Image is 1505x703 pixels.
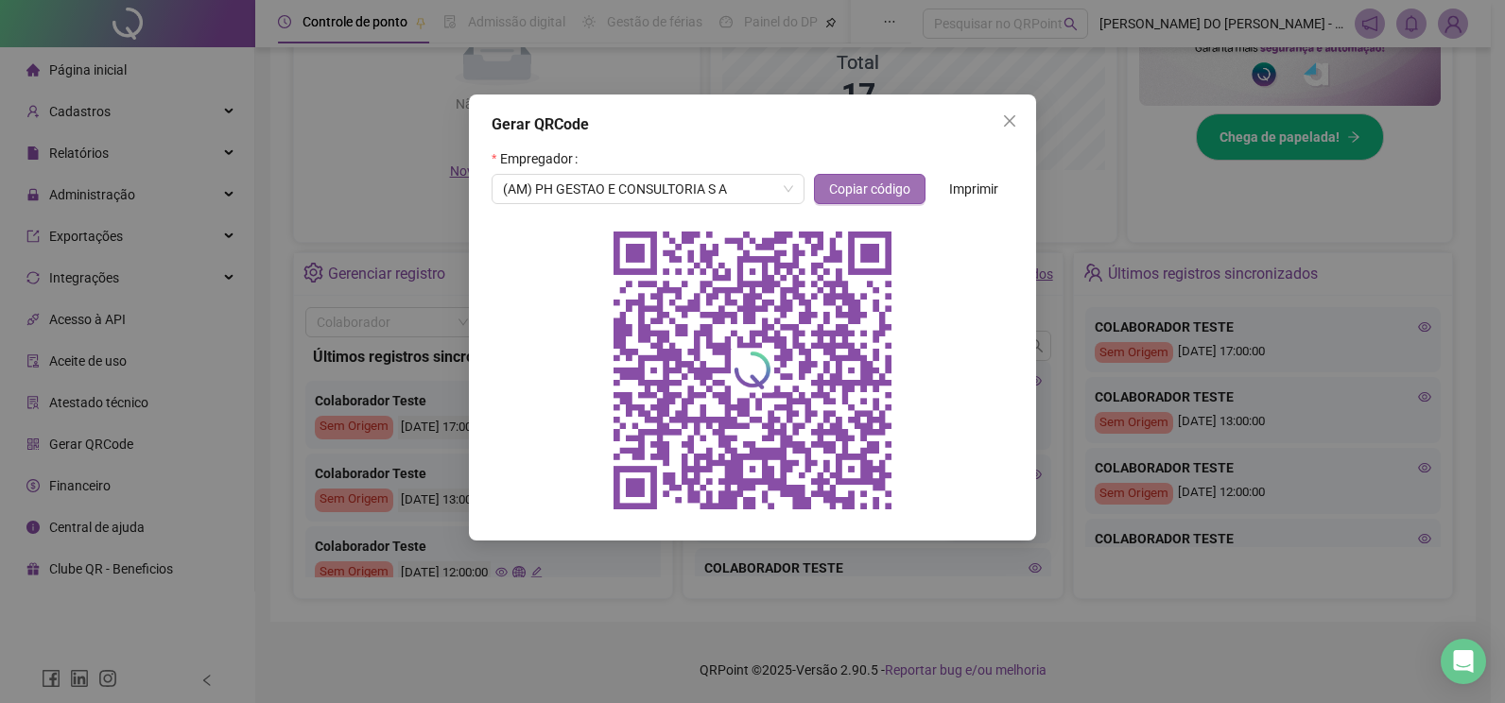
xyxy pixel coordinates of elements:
[492,113,1013,136] div: Gerar QRCode
[1002,113,1017,129] span: close
[995,106,1025,136] button: Close
[503,175,793,203] span: (AM) PH GESTAO E CONSULTORIA S A
[1441,639,1486,684] div: Open Intercom Messenger
[829,179,910,199] span: Copiar código
[949,179,998,199] span: Imprimir
[601,219,904,522] img: qrcode do empregador
[814,174,925,204] button: Copiar código
[492,144,585,174] label: Empregador
[934,174,1013,204] button: Imprimir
